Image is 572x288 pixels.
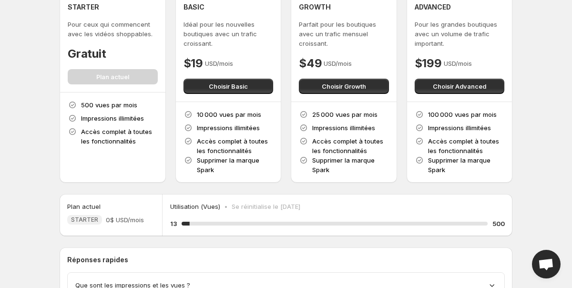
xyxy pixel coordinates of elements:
[322,82,366,91] span: Choisir Growth
[415,56,442,71] h4: $199
[67,202,101,211] h5: Plan actuel
[170,219,177,228] h5: 13
[428,124,491,132] span: Impressions illimitées
[312,156,375,174] span: Supprimer la marque Spark
[232,202,300,211] p: Se réinitialise le [DATE]
[224,202,228,211] p: •
[197,111,261,118] span: 10 000 vues par mois
[433,82,486,91] span: Choisir Advanced
[299,56,322,71] h4: $49
[492,219,505,228] h5: 500
[197,156,259,174] span: Supprimer la marque Spark
[428,111,497,118] span: 100 000 vues par mois
[170,202,220,211] p: Utilisation (Vues)
[184,20,274,48] p: Idéal pour les nouvelles boutiques avec un trafic croissant.
[81,128,152,145] span: Accès complet à toutes les fonctionnalités
[71,216,98,224] span: STARTER
[184,2,204,12] h4: BASIC
[81,114,144,122] span: Impressions illimitées
[205,59,233,68] p: USD/mois
[68,2,99,12] h4: STARTER
[415,79,505,94] button: Choisir Advanced
[299,20,389,48] p: Parfait pour les boutiques avec un trafic mensuel croissant.
[299,2,331,12] h4: GROWTH
[184,56,203,71] h4: $19
[184,79,274,94] button: Choisir Basic
[68,46,106,62] h4: Gratuit
[532,250,561,278] div: Open chat
[68,20,158,39] p: Pour ceux qui commencent avec les vidéos shoppables.
[324,59,352,68] p: USD/mois
[428,137,499,154] span: Accès complet à toutes les fonctionnalités
[67,255,505,265] p: Réponses rapides
[197,137,268,154] span: Accès complet à toutes les fonctionnalités
[312,111,378,118] span: 25 000 vues par mois
[415,20,505,48] p: Pour les grandes boutiques avec un volume de trafic important.
[312,124,375,132] span: Impressions illimitées
[209,82,248,91] span: Choisir Basic
[312,137,383,154] span: Accès complet à toutes les fonctionnalités
[428,156,490,174] span: Supprimer la marque Spark
[299,79,389,94] button: Choisir Growth
[81,101,137,109] span: 500 vues par mois
[444,59,472,68] p: USD/mois
[106,215,144,225] span: 0$ USD/mois
[197,124,260,132] span: Impressions illimitées
[415,2,451,12] h4: ADVANCED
